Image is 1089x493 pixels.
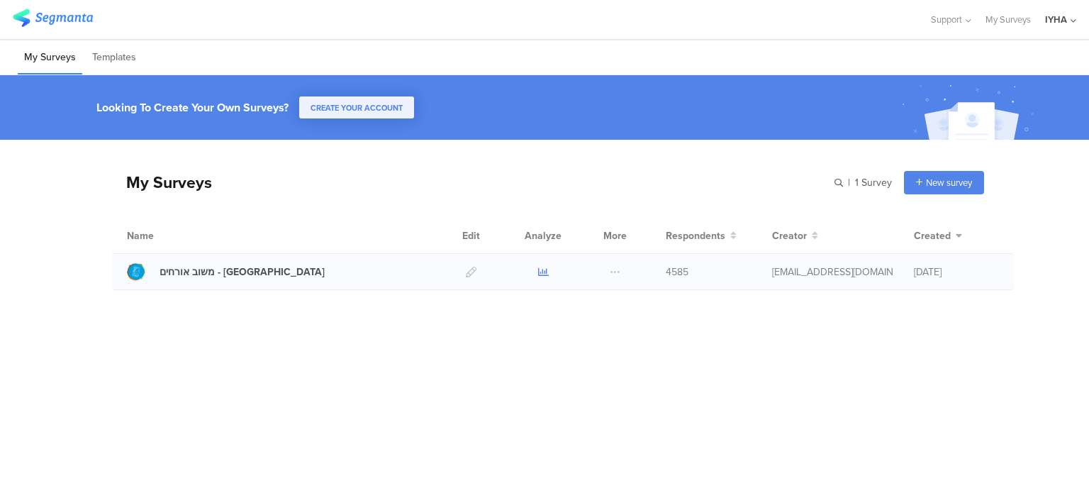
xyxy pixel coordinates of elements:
span: Creator [772,228,807,243]
div: משוב אורחים - בית שאן [160,265,325,279]
img: segmanta logo [13,9,93,27]
li: Templates [86,41,143,74]
span: CREATE YOUR ACCOUNT [311,102,403,113]
span: Respondents [666,228,725,243]
div: More [600,218,630,253]
button: Created [914,228,962,243]
div: Edit [456,218,486,253]
div: My Surveys [112,170,212,194]
button: Creator [772,228,818,243]
span: 1 Survey [855,175,892,190]
span: New survey [926,176,972,189]
span: | [846,175,852,190]
button: Respondents [666,228,737,243]
button: CREATE YOUR ACCOUNT [299,96,414,118]
div: [DATE] [914,265,999,279]
div: Looking To Create Your Own Surveys? [96,99,289,116]
img: create_account_image.svg [897,79,1043,144]
span: 4585 [666,265,688,279]
span: Support [931,13,962,26]
div: Analyze [522,218,564,253]
a: משוב אורחים - [GEOGRAPHIC_DATA] [127,262,325,281]
div: Name [127,228,212,243]
div: IYHA [1045,13,1067,26]
li: My Surveys [18,41,82,74]
span: Created [914,228,951,243]
div: ofir@iyha.org.il [772,265,893,279]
